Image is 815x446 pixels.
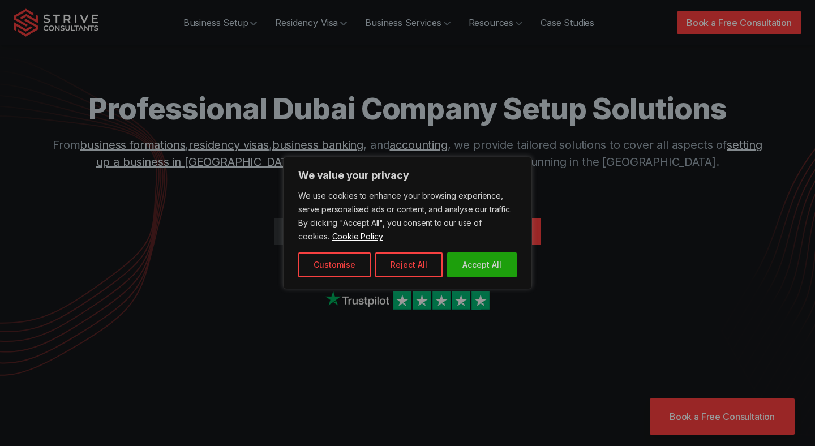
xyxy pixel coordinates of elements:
[283,157,532,289] div: We value your privacy
[298,252,371,277] button: Customise
[298,189,517,243] p: We use cookies to enhance your browsing experience, serve personalised ads or content, and analys...
[332,231,384,242] a: Cookie Policy
[298,169,517,182] p: We value your privacy
[447,252,517,277] button: Accept All
[375,252,443,277] button: Reject All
